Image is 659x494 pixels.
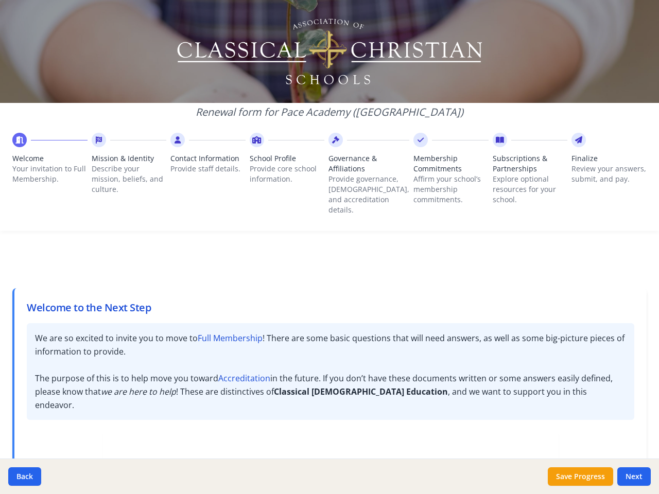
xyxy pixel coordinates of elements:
p: Affirm your school’s membership commitments. [413,174,489,205]
span: Governance & Affiliations [328,153,409,174]
span: Membership Commitments [413,153,489,174]
em: we are here to help [101,386,176,397]
p: We are so excited to invite you to move to ! There are some basic questions that will need answer... [27,323,634,420]
h2: Welcome to the Next Step [27,301,634,315]
p: Your invitation to Full Membership. [12,164,88,184]
span: Subscriptions & Partnerships [493,153,568,174]
img: Logo [176,15,484,87]
button: Save Progress [548,467,613,486]
span: Finalize [571,153,647,164]
span: Welcome [12,153,88,164]
p: Provide governance, [DEMOGRAPHIC_DATA], and accreditation details. [328,174,409,215]
p: Explore optional resources for your school. [493,174,568,205]
p: Provide core school information. [250,164,325,184]
p: Provide staff details. [170,164,246,174]
strong: Accreditation [218,373,270,384]
p: Review your answers, submit, and pay. [571,164,647,184]
button: Next [617,467,651,486]
strong: Classical [DEMOGRAPHIC_DATA] Education [274,386,448,397]
strong: Full Membership [198,332,263,344]
span: School Profile [250,153,325,164]
span: Mission & Identity [92,153,167,164]
button: Back [8,467,41,486]
span: Contact Information [170,153,246,164]
p: Describe your mission, beliefs, and culture. [92,164,167,195]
